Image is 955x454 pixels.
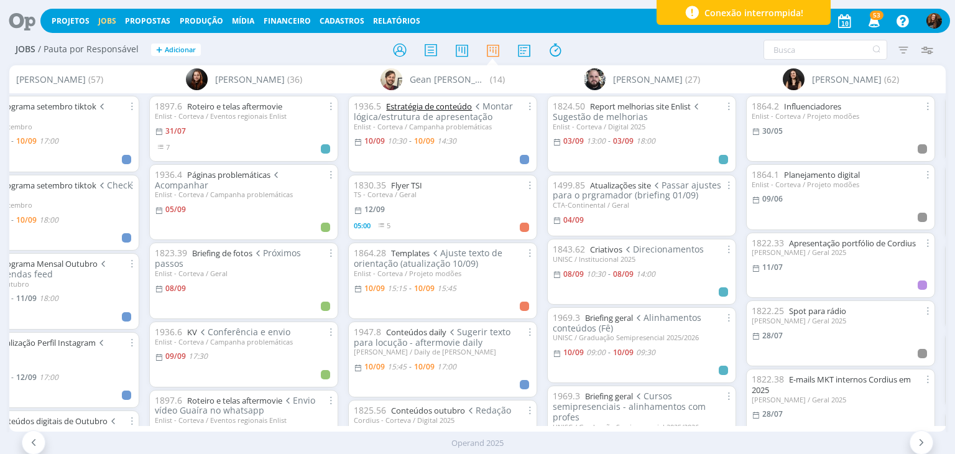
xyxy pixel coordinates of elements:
[39,136,58,146] : 17:00
[613,73,683,86] span: [PERSON_NAME]
[926,13,942,29] img: T
[553,243,585,255] span: 1843.62
[16,215,37,225] : 10/09
[186,68,208,90] img: E
[586,347,606,358] : 09:00
[414,136,435,146] : 10/09
[563,269,584,279] : 08/09
[586,269,606,279] : 10:30
[187,101,282,112] a: Roteiro e telas aftermovie
[553,201,731,209] div: CTA-Continental / Geral
[151,44,201,57] button: +Adicionar
[613,347,634,358] : 10/09
[437,136,456,146] : 14:30
[762,262,783,272] : 11/07
[354,269,532,277] div: Enlist - Corteva / Projeto modões
[155,169,182,180] span: 1936.4
[752,396,930,404] div: [PERSON_NAME] / Geral 2025
[38,44,139,55] span: / Pauta por Responsável
[197,326,290,338] span: Conferência e envio
[155,394,315,417] span: Envio vídeo Guaíra no whatsapp
[553,423,731,431] div: UNISC / Graduação Semipresencial 2025/2026
[354,190,532,198] div: TS - Corteva / Geral
[409,285,412,292] : -
[354,348,532,356] div: [PERSON_NAME] / Daily de [PERSON_NAME]
[386,101,472,112] a: Estratégia de conteúdo
[16,293,37,303] : 11/09
[48,16,93,26] button: Projetos
[590,244,622,255] a: Criativos
[192,248,252,259] a: Briefing de fotos
[437,361,456,372] : 17:00
[762,330,783,341] : 28/07
[264,16,311,26] a: Financeiro
[155,269,333,277] div: Enlist - Corteva / Geral
[585,391,633,402] a: Briefing geral
[613,269,634,279] : 08/09
[165,126,186,136] : 31/07
[563,136,584,146] : 03/09
[387,136,407,146] : 10:30
[88,73,103,86] span: (57)
[176,16,227,26] button: Produção
[11,216,14,224] : -
[316,16,368,26] button: Cadastros
[870,11,883,20] span: 53
[752,317,930,325] div: [PERSON_NAME] / Geral 2025
[16,136,37,146] : 10/09
[11,137,14,145] : -
[752,374,911,396] a: E-mails MKT internos Cordius em 2025
[608,271,611,278] : -
[354,404,386,416] span: 1825.56
[354,416,532,424] div: Cordius - Corteva / Digital 2025
[187,327,197,338] a: KV
[590,180,651,191] a: Atualizações site
[287,73,302,86] span: (36)
[381,68,402,90] img: G
[812,73,882,86] span: [PERSON_NAME]
[354,247,502,269] span: Ajuste texto de orientação (atualização 10/09)
[165,46,196,54] span: Adicionar
[155,338,333,346] div: Enlist - Corteva / Campanha problemáticas
[364,283,385,294] : 10/09
[155,394,182,406] span: 1897.6
[608,349,611,356] : -
[409,363,412,371] : -
[165,204,186,215] : 05/09
[752,180,930,188] div: Enlist - Corteva / Projeto modões
[215,73,285,86] span: [PERSON_NAME]
[180,16,223,26] a: Produção
[762,126,783,136] : 30/05
[553,123,731,131] div: Enlist - Corteva / Digital 2025
[884,73,899,86] span: (62)
[789,305,846,317] a: Spot para rádio
[354,100,513,123] span: Montar lógica/estrutura de apresentação
[622,243,704,255] span: Direcionamentos
[39,372,58,382] : 17:00
[39,215,58,225] : 18:00
[187,169,270,180] a: Páginas problemáticas
[613,136,634,146] : 03/09
[391,180,422,191] a: Flyer TSI
[125,16,170,26] span: Propostas
[95,16,120,26] button: Jobs
[553,255,731,263] div: UNISC / Institucional 2025
[387,361,407,372] : 15:45
[553,100,585,112] span: 1824.50
[391,405,465,416] a: Conteúdos outubro
[752,169,779,180] span: 1864.1
[166,142,170,152] span: 7
[752,373,784,385] span: 1822.38
[121,16,174,26] button: Propostas
[926,10,943,32] button: T
[553,333,731,341] div: UNISC / Graduação Semipresencial 2025/2026
[155,247,187,259] span: 1823.39
[386,327,446,338] a: Conteúdos daily
[585,312,633,323] a: Briefing geral
[784,101,841,112] a: Influenciadores
[490,73,505,86] span: (14)
[553,390,580,402] span: 1969.3
[188,351,208,361] : 17:30
[553,390,706,423] span: Cursos semipresenciais - alinhamentos com profes
[155,169,281,191] span: Acompanhar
